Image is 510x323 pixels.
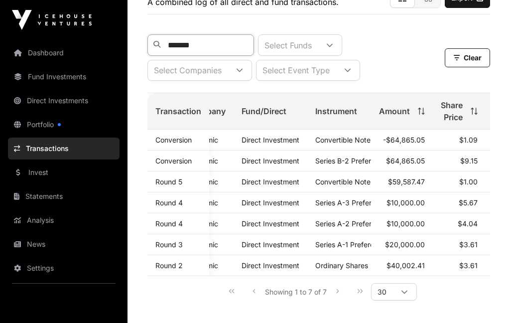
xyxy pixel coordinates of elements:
[460,157,478,165] span: $9.15
[256,60,336,80] div: Select Event Type
[460,275,510,323] iframe: Chat Widget
[155,198,183,207] a: Round 4
[315,240,410,249] span: Series A-1 Preference Shares
[155,157,192,165] a: Conversion
[315,198,412,207] span: Series A-3 Preference Shares
[371,192,433,213] td: $10,000.00
[441,99,463,123] span: Share Price
[379,105,410,117] span: Amount
[8,42,120,64] a: Dashboard
[315,219,412,228] span: Series A-2 Preference Shares
[8,114,120,136] a: Portfolio
[459,198,478,207] span: $5.67
[315,157,403,165] span: Series B-2 Preferred Stock
[8,90,120,112] a: Direct Investments
[372,284,392,300] span: Rows per page
[242,261,299,270] span: Direct Investment
[155,105,201,117] span: Transaction
[315,105,357,117] span: Instrument
[242,105,286,117] span: Fund/Direct
[458,219,478,228] span: $4.04
[8,209,120,231] a: Analysis
[315,261,368,270] span: Ordinary Shares
[242,219,299,228] span: Direct Investment
[371,213,433,234] td: $10,000.00
[459,261,478,270] span: $3.61
[8,161,120,183] a: Invest
[371,130,433,151] td: -$64,865.05
[371,171,433,192] td: $59,587.47
[242,240,299,249] span: Direct Investment
[371,234,433,255] td: $20,000.00
[242,136,299,144] span: Direct Investment
[445,48,490,67] button: Clear
[8,185,120,207] a: Statements
[265,288,327,296] span: Showing 1 to 7 of 7
[148,60,228,80] div: Select Companies
[371,151,433,171] td: $64,865.05
[315,177,400,186] span: Convertible Note ([DATE])
[12,10,92,30] img: Icehouse Ventures Logo
[155,219,183,228] a: Round 4
[242,157,299,165] span: Direct Investment
[155,240,183,249] a: Round 3
[155,261,183,270] a: Round 2
[258,35,318,55] div: Select Funds
[459,136,478,144] span: $1.09
[242,198,299,207] span: Direct Investment
[315,136,400,144] span: Convertible Note ([DATE])
[8,66,120,88] a: Fund Investments
[8,138,120,160] a: Transactions
[459,177,478,186] span: $1.00
[8,257,120,279] a: Settings
[459,240,478,249] span: $3.61
[371,255,433,276] td: $40,002.41
[242,177,299,186] span: Direct Investment
[8,233,120,255] a: News
[155,177,182,186] a: Round 5
[155,136,192,144] a: Conversion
